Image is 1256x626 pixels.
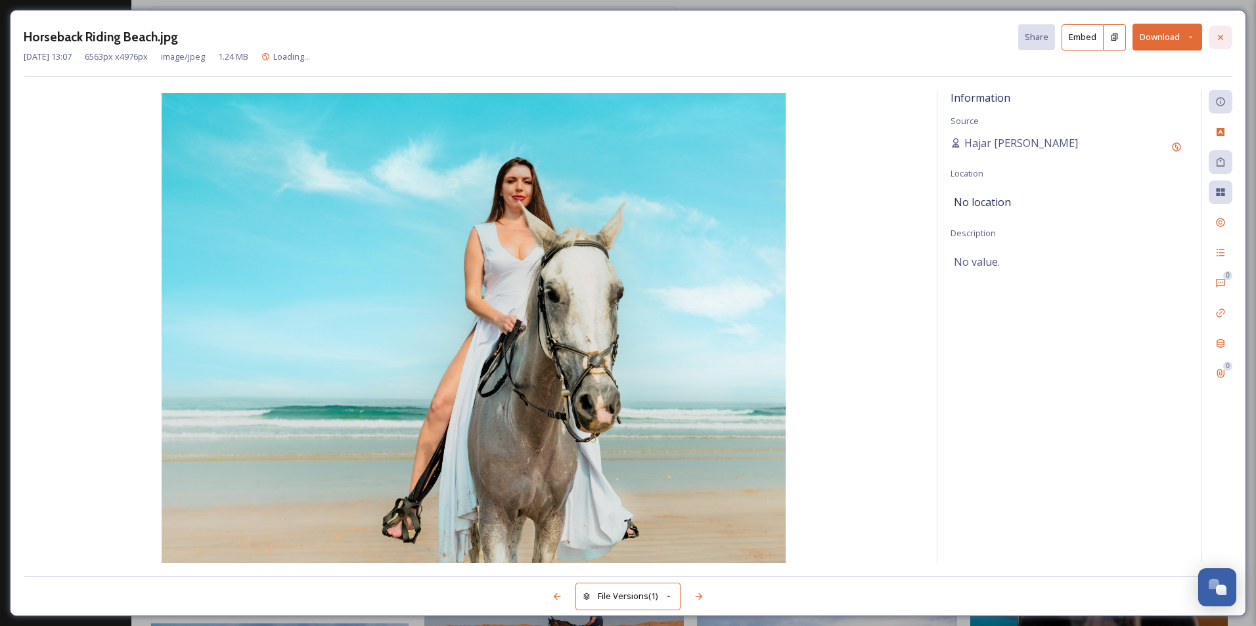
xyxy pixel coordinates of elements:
span: image/jpeg [161,51,205,63]
button: Embed [1062,24,1104,51]
span: 1.24 MB [218,51,248,63]
div: 0 [1223,271,1232,280]
span: Loading... [273,51,310,62]
button: Share [1018,24,1055,50]
button: Open Chat [1198,568,1236,606]
span: No value. [954,254,1000,270]
h3: Horseback Riding Beach.jpg [24,28,178,47]
button: File Versions(1) [575,583,681,610]
span: Hajar [PERSON_NAME] [964,135,1078,151]
img: 3539A5F2-CFF6-4F49-820E1E2FB9283CBC.jpg [24,93,924,566]
div: 0 [1223,362,1232,371]
span: [DATE] 13:07 [24,51,72,63]
span: Description [951,227,996,239]
span: 6563 px x 4976 px [85,51,148,63]
span: Information [951,91,1010,105]
span: No location [954,194,1011,210]
span: Source [951,115,979,127]
span: Location [951,167,983,179]
button: Download [1133,24,1202,51]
